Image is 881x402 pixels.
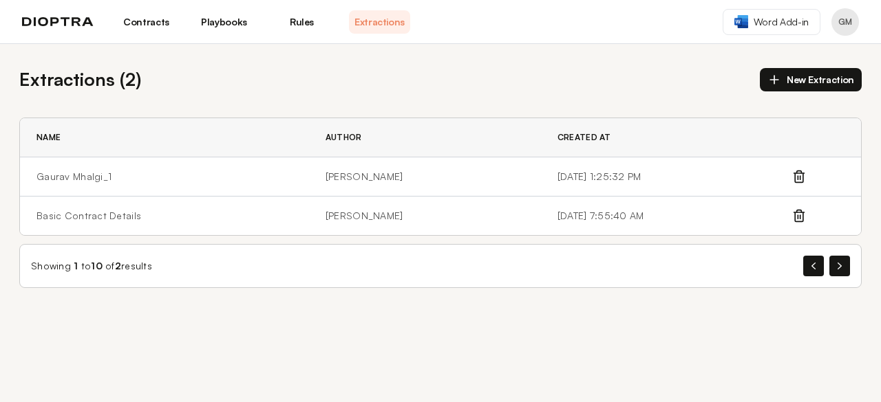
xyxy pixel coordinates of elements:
[309,118,541,157] th: Author
[309,157,541,197] td: [PERSON_NAME]
[22,17,94,27] img: logo
[31,259,152,273] div: Showing to of results
[20,157,309,197] td: Gaurav Mhalgi_1
[193,10,255,34] a: Playbooks
[349,10,410,34] a: Extractions
[754,15,809,29] span: Word Add-in
[734,15,748,28] img: word
[541,157,792,197] td: [DATE] 1:25:32 PM
[723,9,820,35] a: Word Add-in
[541,118,792,157] th: Created At
[760,68,862,91] button: New Extraction
[20,118,309,157] th: Name
[20,197,309,236] td: Basic Contract Details
[831,8,859,36] button: Profile menu
[803,256,824,276] button: Previous
[309,197,541,236] td: [PERSON_NAME]
[91,260,103,271] span: 10
[74,260,78,271] span: 1
[829,256,850,276] button: Next
[19,66,141,93] h2: Extractions ( 2 )
[271,10,332,34] a: Rules
[541,197,792,236] td: [DATE] 7:55:40 AM
[115,260,121,271] span: 2
[116,10,177,34] a: Contracts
